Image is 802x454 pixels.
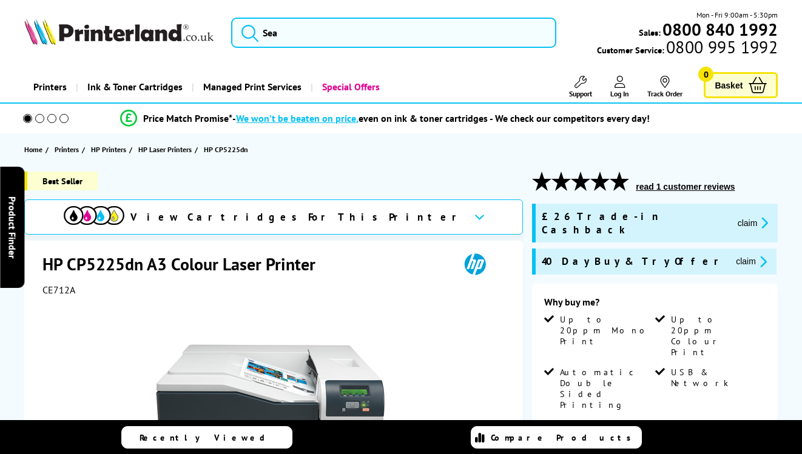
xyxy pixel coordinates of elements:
a: Track Order [647,76,682,98]
span: HP CP5225dn [204,145,248,154]
span: Ink & Toner Cartridges [87,72,183,102]
span: Up to 20ppm Mono Print [560,314,653,347]
a: Compare Products [471,426,642,449]
a: Basket 0 [704,72,778,98]
span: USB & Network [671,367,764,389]
span: £26 Trade-in Cashback [542,210,727,236]
span: Log In [610,89,629,98]
img: HP [447,253,503,275]
a: Recently Viewed [121,426,292,449]
a: Ink & Toner Cartridges [76,72,192,102]
img: Printerland Logo [24,18,214,45]
b: 0800 840 1992 [662,18,778,41]
a: HP Printers [91,143,129,156]
span: Home [24,143,42,156]
img: cmyk-icon.svg [64,206,124,225]
span: View Cartridges For This Printer [130,210,464,224]
a: Special Offers [311,72,389,102]
a: 0800 840 1992 [661,24,778,35]
button: read 1 customer reviews [632,181,738,192]
span: Sales: [639,27,661,38]
span: Product Finder [6,196,18,258]
span: Support [569,89,592,98]
span: 0 [698,67,713,82]
a: Support [569,76,592,98]
a: Printers [24,72,76,102]
span: Mon - Fri 9:00am - 5:30pm [696,9,778,21]
a: HP Laser Printers [138,143,195,156]
span: 0800 995 1992 [664,41,778,53]
a: Log In [610,76,629,98]
span: Price Match Promise* [143,112,232,124]
span: Compare Products [491,432,638,443]
h1: HP CP5225dn A3 Colour Laser Printer [42,253,328,275]
span: Recently Viewed [140,432,277,443]
span: 40 Day Buy & Try Offer [542,255,726,269]
a: Printers [55,143,82,156]
span: CE712A [42,284,75,296]
span: HP Printers [91,143,126,156]
span: Up to 20ppm Colour Print [671,314,764,358]
span: We won’t be beaten on price, [236,112,359,124]
span: HP Laser Printers [138,143,192,156]
li: modal_Promise [6,108,764,129]
div: - even on ink & toner cartridges - We check our competitors every day! [232,112,650,124]
span: As Fast as 16 Seconds First page [560,419,653,452]
span: Basket [715,77,743,93]
span: Automatic Double Sided Printing [560,367,653,410]
span: Customer Service: [597,41,778,56]
button: promo-description [734,216,772,230]
div: Why buy me? [544,296,766,314]
a: Printerland Logo [24,18,217,47]
a: Managed Print Services [192,72,311,102]
a: Home [24,143,45,156]
span: Printers [55,143,79,156]
input: Sea [231,18,556,48]
button: promo-description [732,255,770,269]
span: Best Seller [24,172,98,190]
